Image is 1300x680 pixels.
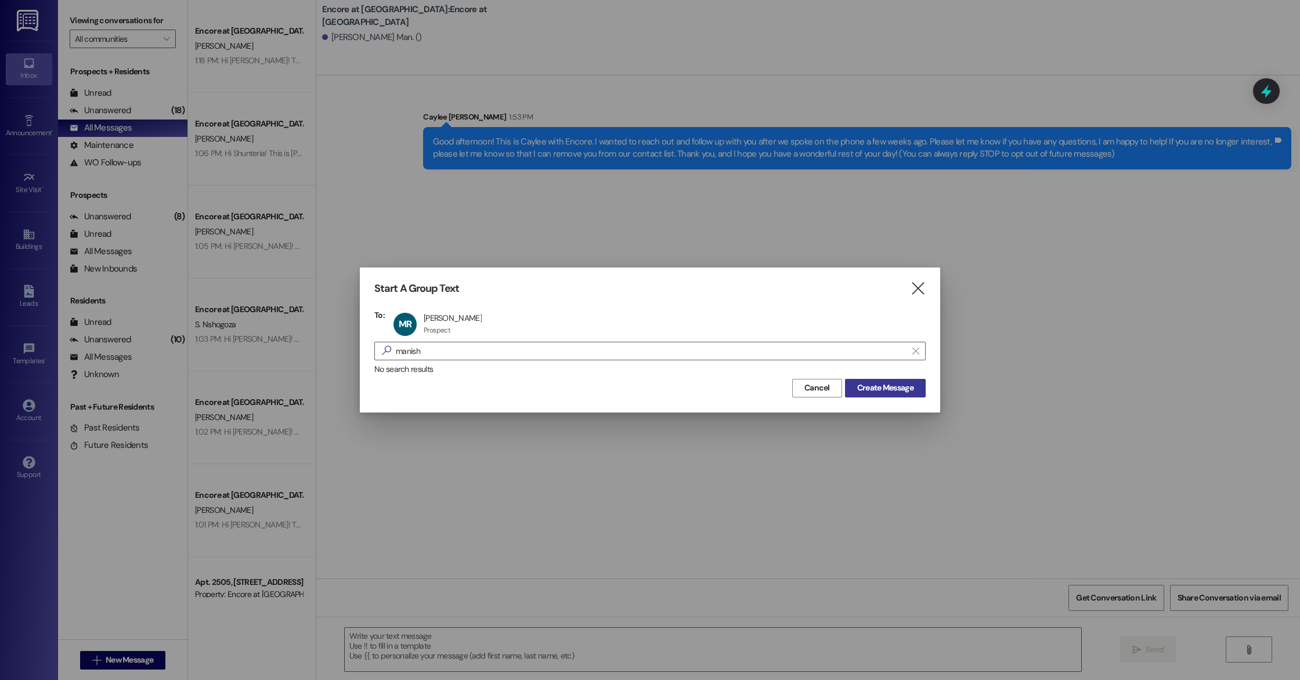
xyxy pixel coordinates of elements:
[424,313,482,323] div: [PERSON_NAME]
[845,379,926,397] button: Create Message
[374,282,459,295] h3: Start A Group Text
[792,379,842,397] button: Cancel
[804,382,830,394] span: Cancel
[374,310,385,320] h3: To:
[912,346,919,356] i: 
[907,342,925,360] button: Clear text
[910,283,926,295] i: 
[396,343,907,359] input: Search for any contact or apartment
[424,325,450,335] div: Prospect
[374,363,926,375] div: No search results
[399,318,411,330] span: MR
[377,345,396,357] i: 
[857,382,913,394] span: Create Message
